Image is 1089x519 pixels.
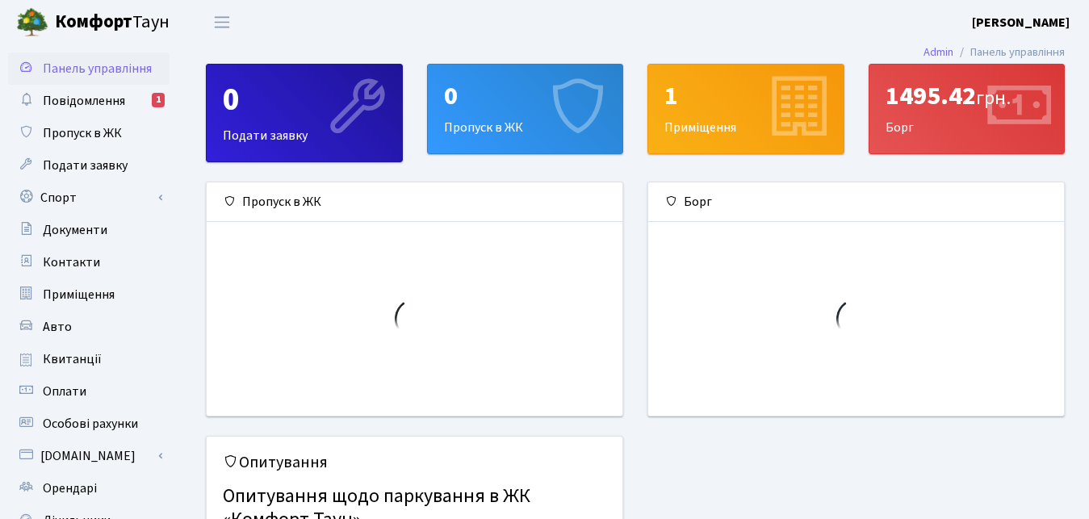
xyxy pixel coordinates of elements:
[43,157,128,174] span: Подати заявку
[223,453,606,472] h5: Опитування
[869,65,1065,153] div: Борг
[43,286,115,303] span: Приміщення
[43,383,86,400] span: Оплати
[972,14,1070,31] b: [PERSON_NAME]
[428,65,623,153] div: Пропуск в ЖК
[8,149,170,182] a: Подати заявку
[8,311,170,343] a: Авто
[664,81,827,111] div: 1
[8,440,170,472] a: [DOMAIN_NAME]
[953,44,1065,61] li: Панель управління
[202,9,242,36] button: Переключити навігацію
[648,65,844,153] div: Приміщення
[206,64,403,162] a: 0Подати заявку
[8,375,170,408] a: Оплати
[8,278,170,311] a: Приміщення
[16,6,48,39] img: logo.png
[972,13,1070,32] a: [PERSON_NAME]
[43,318,72,336] span: Авто
[427,64,624,154] a: 0Пропуск в ЖК
[152,93,165,107] div: 1
[43,253,100,271] span: Контакти
[444,81,607,111] div: 0
[8,52,170,85] a: Панель управління
[8,472,170,504] a: Орендарі
[55,9,132,35] b: Комфорт
[924,44,953,61] a: Admin
[43,415,138,433] span: Особові рахунки
[207,182,622,222] div: Пропуск в ЖК
[8,117,170,149] a: Пропуск в ЖК
[43,124,122,142] span: Пропуск в ЖК
[8,182,170,214] a: Спорт
[899,36,1089,69] nav: breadcrumb
[207,65,402,161] div: Подати заявку
[55,9,170,36] span: Таун
[8,343,170,375] a: Квитанції
[648,182,1064,222] div: Борг
[8,214,170,246] a: Документи
[976,84,1011,112] span: грн.
[43,60,152,77] span: Панель управління
[886,81,1049,111] div: 1495.42
[223,81,386,119] div: 0
[43,92,125,110] span: Повідомлення
[8,408,170,440] a: Особові рахунки
[43,221,107,239] span: Документи
[43,479,97,497] span: Орендарі
[647,64,844,154] a: 1Приміщення
[43,350,102,368] span: Квитанції
[8,246,170,278] a: Контакти
[8,85,170,117] a: Повідомлення1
